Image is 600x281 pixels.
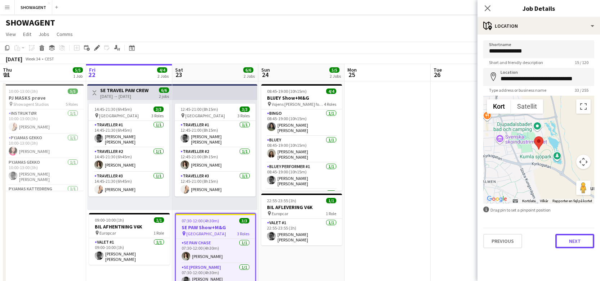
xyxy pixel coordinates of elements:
[3,134,84,158] app-card-role: PYJAMAS GEKKO1/110:00-13:00 (3h)[PERSON_NAME]
[552,199,592,203] a: Rapporter en fejl på kortet
[176,239,255,263] app-card-role: SE PAW CHASE1/107:30-12:00 (4h30m)[PERSON_NAME]
[68,89,78,94] span: 5/5
[483,207,594,213] div: Drag pin to set a pinpoint position
[154,217,164,223] span: 1/1
[261,189,342,214] app-card-role: BLUEY Performer #21/1
[485,194,509,204] img: Google
[261,84,342,191] app-job-card: 08:45-19:00 (10h15m)4/4BLUEY Show+M&G Vojens [PERSON_NAME] for Herning [GEOGRAPHIC_DATA]4 RolesBI...
[330,73,341,79] div: 2 Jobs
[260,71,270,79] span: 24
[434,67,442,73] span: Tue
[175,148,255,172] app-card-role: Traveller #21/112:45-21:00 (8h15m)[PERSON_NAME]
[175,121,255,148] app-card-role: Traveller #11/112:45-21:00 (8h15m)[PERSON_NAME] [PERSON_NAME] [PERSON_NAME]
[326,211,336,216] span: 1 Role
[522,199,535,204] button: Kortdata
[73,73,83,79] div: 1 Job
[6,31,16,37] span: View
[159,93,169,99] div: 2 jobs
[157,67,167,73] span: 4/4
[6,17,55,28] h1: SHOWAGENT
[89,148,169,172] app-card-role: Traveller #21/114:45-21:30 (6h45m)[PERSON_NAME]
[432,71,442,79] span: 26
[347,67,357,73] span: Mon
[185,113,225,118] span: [GEOGRAPHIC_DATA]
[261,136,342,163] app-card-role: BLUEY1/108:45-19:00 (10h15m)[PERSON_NAME] [PERSON_NAME]
[175,104,255,196] app-job-card: 12:45-21:00 (8h15m)3/3 [GEOGRAPHIC_DATA]3 RolesTraveller #11/112:45-21:00 (8h15m)[PERSON_NAME] [P...
[2,71,12,79] span: 21
[54,30,76,39] a: Comms
[66,101,78,107] span: 5 Roles
[267,89,307,94] span: 08:45-19:00 (10h15m)
[6,55,22,63] div: [DATE]
[176,224,255,231] h3: SE PAW Show+M&G
[267,198,296,203] span: 22:55-23:55 (1h)
[555,234,594,248] button: Next
[89,172,169,196] app-card-role: Traveller #31/114:45-21:30 (6h45m)[PERSON_NAME]
[272,211,288,216] span: Europcar
[485,194,509,204] a: Åbn dette området i Google Maps (åbner i et nyt vindue)
[324,101,336,107] span: 4 Roles
[477,4,600,13] h3: Job Details
[576,181,591,195] button: Træk Pegman hen på kortet for at åbne Street View
[36,30,52,39] a: Jobs
[272,101,324,107] span: Vojens [PERSON_NAME] for Herning [GEOGRAPHIC_DATA]
[3,109,84,134] app-card-role: INSTRUKTØR1/110:00-13:00 (3h)[PERSON_NAME]
[182,218,219,223] span: 07:30-12:00 (4h30m)
[261,109,342,136] app-card-role: BINGO1/108:45-19:00 (10h15m)[PERSON_NAME] [PERSON_NAME]
[3,67,12,73] span: Thu
[483,234,522,248] button: Previous
[346,71,357,79] span: 25
[237,113,250,118] span: 3 Roles
[483,87,552,93] span: Type address or business name
[513,199,518,204] button: Tastaturgenveje
[261,163,342,189] app-card-role: BLUEY Performer #11/108:45-19:00 (10h15m)[PERSON_NAME] [PERSON_NAME] [PERSON_NAME]
[95,217,124,223] span: 09:00-10:00 (1h)
[261,194,342,245] app-job-card: 22:55-23:55 (1h)1/1BIL AFLEVERING V6K Europcar1 RoleValet #11/122:55-23:55 (1h)[PERSON_NAME] [PER...
[261,95,342,101] h3: BLUEY Show+M&G
[3,95,84,101] h3: PJ MASKS prøve
[100,94,148,99] div: [DATE] → [DATE]
[89,213,170,265] app-job-card: 09:00-10:00 (1h)1/1BIL AFHENTNING V6K Europcar1 RoleValet #11/109:00-10:00 (1h)[PERSON_NAME] [PER...
[540,199,548,203] a: Vilkår (åbnes i en ny fane)
[487,99,511,114] button: Vis vejkort
[99,113,139,118] span: [GEOGRAPHIC_DATA]
[243,67,253,73] span: 6/6
[326,89,336,94] span: 4/4
[3,185,84,209] app-card-role: PYJAMAS KATTEDRENG1/1
[181,106,218,112] span: 12:45-21:00 (8h15m)
[13,101,49,107] span: Showagent Studios
[89,104,169,196] app-job-card: 14:45-21:30 (6h45m)3/3 [GEOGRAPHIC_DATA]3 RolesTraveller #11/114:45-21:30 (6h45m)[PERSON_NAME] [P...
[89,223,170,230] h3: BIL AFHENTNING V6K
[151,113,164,118] span: 3 Roles
[329,67,339,73] span: 5/5
[39,31,49,37] span: Jobs
[569,87,594,93] span: 33 / 255
[174,71,183,79] span: 23
[99,230,116,236] span: Europcar
[20,30,34,39] a: Edit
[3,30,19,39] a: View
[477,17,600,35] div: Location
[3,158,84,185] app-card-role: PYJAMAS GEKKO1/110:00-13:00 (3h)[PERSON_NAME] [PERSON_NAME] [PERSON_NAME]
[45,56,54,62] div: CEST
[159,87,169,93] span: 6/6
[237,231,249,236] span: 3 Roles
[15,0,52,14] button: SHOWAGENT
[483,60,549,65] span: Short and friendly description
[511,99,543,114] button: Vis satellitbilleder
[240,106,250,112] span: 3/3
[3,84,84,191] app-job-card: 10:00-13:00 (3h)5/5PJ MASKS prøve Showagent Studios5 RolesINSTRUKTØR1/110:00-13:00 (3h)[PERSON_NA...
[88,71,95,79] span: 22
[89,121,169,148] app-card-role: Traveller #11/114:45-21:30 (6h45m)[PERSON_NAME] [PERSON_NAME] [PERSON_NAME]
[157,73,169,79] div: 2 Jobs
[175,172,255,196] app-card-role: Traveller #31/112:45-21:00 (8h15m)[PERSON_NAME]
[94,106,132,112] span: 14:45-21:30 (6h45m)
[239,218,249,223] span: 3/3
[23,31,31,37] span: Edit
